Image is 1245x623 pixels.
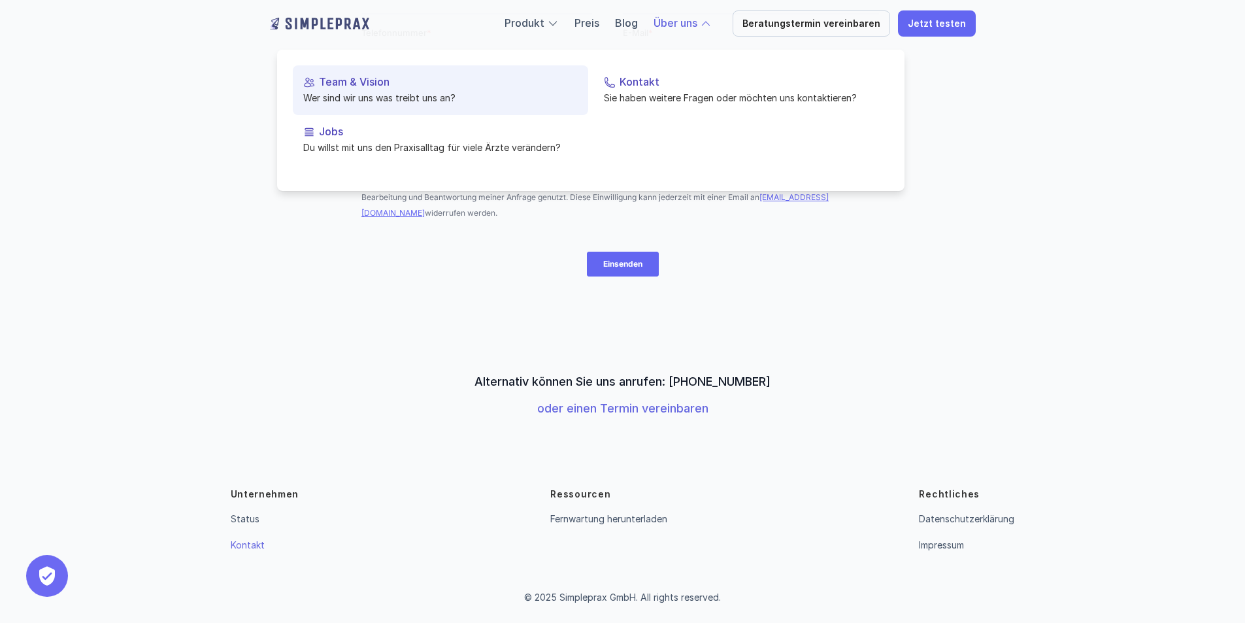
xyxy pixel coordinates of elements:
[919,488,980,501] p: Rechtliches
[654,16,697,29] a: Über uns
[220,188,303,198] a: Datenschutzerklärung
[524,592,721,603] p: © 2025 Simpleprax GmbH. All rights reserved.
[742,18,880,29] p: Beratungstermin vereinbaren
[604,91,878,105] p: Sie haben weitere Fragen oder möchten uns kontaktieren?
[593,65,889,115] a: KontaktSie haben weitere Fragen oder möchten uns kontaktieren?
[550,513,667,524] a: Fernwartung herunterladen
[898,10,976,37] a: Jetzt testen
[231,513,259,524] a: Status
[293,115,588,165] a: JobsDu willst mit uns den Praxisalltag für viele Ärzte verändern?
[908,18,966,29] p: Jetzt testen
[919,539,964,550] a: Impressum
[225,279,297,304] input: Einsenden
[733,10,890,37] a: Beratungstermin vereinbaren
[505,16,544,29] a: Produkt
[550,488,610,501] p: Ressourcen
[293,65,588,115] a: Team & VisionWer sind wir uns was treibt uns an?
[303,141,578,154] p: Du willst mit uns den Praxisalltag für viele Ärzte verändern?
[574,16,599,29] a: Preis
[231,539,265,550] a: Kontakt
[474,375,771,389] p: Alternativ können Sie uns anrufen: [PHONE_NUMBER]
[919,513,1014,524] a: Datenschutzerklärung
[537,401,708,415] a: oder einen Termin vereinbaren
[319,126,578,138] p: Jobs
[303,91,578,105] p: Wer sind wir uns was treibt uns an?
[231,488,299,501] p: Unternehmen
[261,1,306,12] span: Nachname
[620,76,878,88] p: Kontakt
[319,76,578,88] p: Team & Vision
[615,16,638,29] a: Blog
[261,55,287,65] span: E-Mail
